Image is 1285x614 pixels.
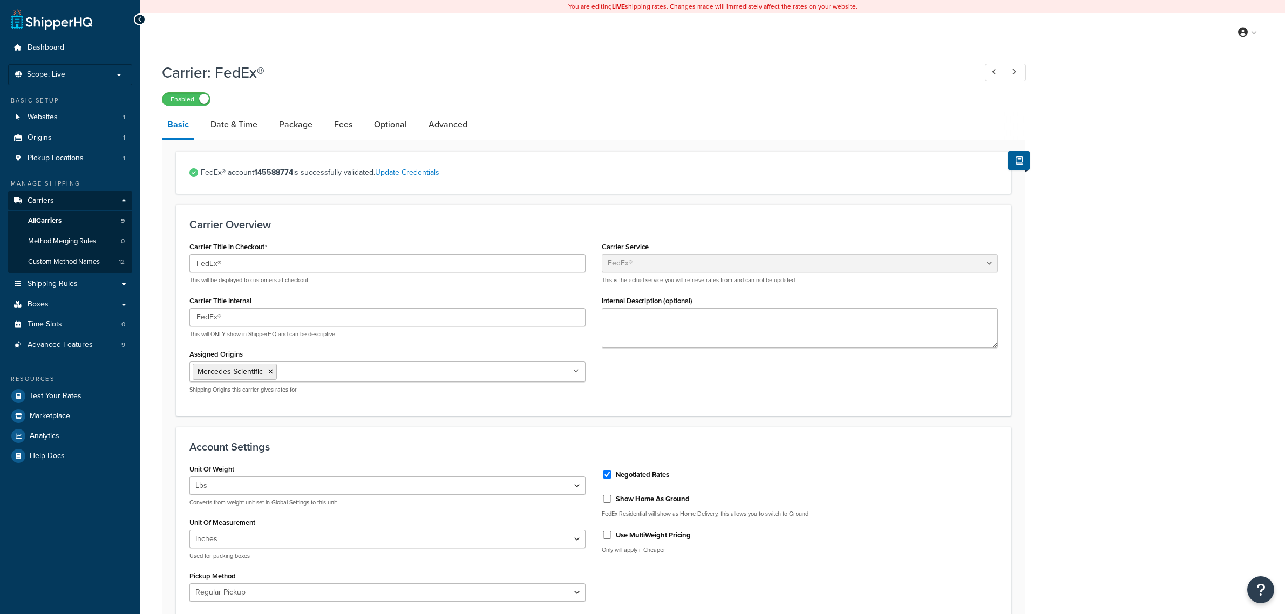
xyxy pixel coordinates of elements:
[8,128,132,148] li: Origins
[28,340,93,350] span: Advanced Features
[121,216,125,226] span: 9
[602,243,649,251] label: Carrier Service
[189,499,586,507] p: Converts from weight unit set in Global Settings to this unit
[123,154,125,163] span: 1
[602,276,998,284] p: This is the actual service you will retrieve rates from and can not be updated
[189,386,586,394] p: Shipping Origins this carrier gives rates for
[8,315,132,335] a: Time Slots0
[189,243,267,251] label: Carrier Title in Checkout
[8,335,132,355] li: Advanced Features
[162,93,210,106] label: Enabled
[8,148,132,168] a: Pickup Locations1
[8,107,132,127] li: Websites
[28,279,78,289] span: Shipping Rules
[189,297,251,305] label: Carrier Title Internal
[612,2,625,11] b: LIVE
[8,446,132,466] a: Help Docs
[121,320,125,329] span: 0
[8,274,132,294] a: Shipping Rules
[8,231,132,251] a: Method Merging Rules0
[30,432,59,441] span: Analytics
[121,237,125,246] span: 0
[8,179,132,188] div: Manage Shipping
[30,452,65,461] span: Help Docs
[616,494,690,504] label: Show Home As Ground
[602,546,998,554] p: Only will apply if Cheaper
[8,386,132,406] a: Test Your Rates
[8,107,132,127] a: Websites1
[1247,576,1274,603] button: Open Resource Center
[8,38,132,58] a: Dashboard
[121,340,125,350] span: 9
[28,113,58,122] span: Websites
[329,112,358,138] a: Fees
[423,112,473,138] a: Advanced
[162,112,194,140] a: Basic
[119,257,125,267] span: 12
[602,510,998,518] p: FedEx Residential will show as Home Delivery, this allows you to switch to Ground
[28,320,62,329] span: Time Slots
[8,128,132,148] a: Origins1
[8,295,132,315] a: Boxes
[205,112,263,138] a: Date & Time
[8,191,132,273] li: Carriers
[274,112,318,138] a: Package
[8,335,132,355] a: Advanced Features9
[8,148,132,168] li: Pickup Locations
[162,62,965,83] h1: Carrier: FedEx®
[8,191,132,211] a: Carriers
[30,392,81,401] span: Test Your Rates
[189,572,236,580] label: Pickup Method
[8,374,132,384] div: Resources
[616,530,691,540] label: Use MultiWeight Pricing
[189,350,243,358] label: Assigned Origins
[28,154,84,163] span: Pickup Locations
[189,330,586,338] p: This will ONLY show in ShipperHQ and can be descriptive
[1005,64,1026,81] a: Next Record
[8,426,132,446] a: Analytics
[123,113,125,122] span: 1
[28,216,62,226] span: All Carriers
[30,412,70,421] span: Marketplace
[8,231,132,251] li: Method Merging Rules
[27,70,65,79] span: Scope: Live
[369,112,412,138] a: Optional
[123,133,125,142] span: 1
[189,465,234,473] label: Unit Of Weight
[189,519,255,527] label: Unit Of Measurement
[8,252,132,272] a: Custom Method Names12
[28,257,100,267] span: Custom Method Names
[198,366,263,377] span: Mercedes Scientific
[8,96,132,105] div: Basic Setup
[1008,151,1030,170] button: Show Help Docs
[8,211,132,231] a: AllCarriers9
[28,133,52,142] span: Origins
[28,237,96,246] span: Method Merging Rules
[28,196,54,206] span: Carriers
[28,300,49,309] span: Boxes
[189,276,586,284] p: This will be displayed to customers at checkout
[616,470,669,480] label: Negotiated Rates
[28,43,64,52] span: Dashboard
[254,167,293,178] strong: 145588774
[8,252,132,272] li: Custom Method Names
[602,297,692,305] label: Internal Description (optional)
[201,165,998,180] span: FedEx® account is successfully validated.
[375,167,439,178] a: Update Credentials
[189,219,998,230] h3: Carrier Overview
[189,552,586,560] p: Used for packing boxes
[189,441,998,453] h3: Account Settings
[985,64,1006,81] a: Previous Record
[8,406,132,426] a: Marketplace
[8,315,132,335] li: Time Slots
